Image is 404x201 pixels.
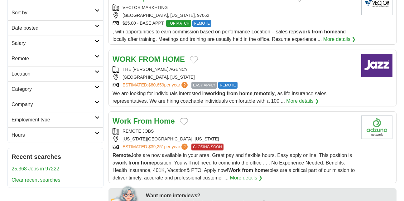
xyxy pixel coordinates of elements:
strong: Work [228,168,241,173]
h2: Category [12,86,95,93]
span: CLOSING SOON [191,144,224,150]
a: WORK FROM HOME [113,55,185,63]
a: Date posted [8,20,103,36]
div: [GEOGRAPHIC_DATA], [US_STATE], 97062 [113,12,356,19]
strong: FROM [138,55,161,63]
span: $80,659 [148,82,164,87]
strong: HOME [162,55,185,63]
a: VECTOR MARKETING [123,5,168,10]
strong: from [128,160,140,165]
a: ESTIMATED:$39,251per year? [123,144,189,150]
span: TOP MATCH [166,20,191,27]
strong: WORK [113,55,136,63]
span: Jobs are now available in your area. Great pay and flexible hours. Easy apply online. This positi... [113,153,355,180]
strong: From [133,117,152,125]
a: Sort by [8,5,103,20]
a: Company [8,97,103,112]
a: Hours [8,127,103,143]
div: [GEOGRAPHIC_DATA], [US_STATE] [113,74,356,81]
strong: Work [113,117,131,125]
div: THE [PERSON_NAME] AGENCY [113,66,356,73]
h2: Remote [12,55,95,62]
span: EASY APPLY [191,82,217,89]
img: Company logo [361,115,392,139]
a: Remote [8,51,103,66]
strong: from [242,168,253,173]
div: [US_STATE][GEOGRAPHIC_DATA], [US_STATE] [113,136,356,142]
strong: remotely [254,91,275,96]
span: REMOTE [218,82,237,89]
h2: Recent searches [12,152,99,161]
strong: work [299,29,310,34]
span: REMOTE [192,20,211,27]
strong: home [324,29,338,34]
h2: Employment type [12,116,95,124]
span: $39,251 [148,144,164,149]
strong: from [227,91,238,96]
strong: working [206,91,225,96]
img: Company logo [361,54,392,77]
span: We are looking for individuals interested in , , as life insurance sales representatives. We are ... [113,91,326,104]
a: More details ❯ [230,174,263,182]
h2: Location [12,70,95,78]
strong: Home [154,117,175,125]
strong: from [312,29,323,34]
h2: Sort by [12,9,95,17]
span: , with opportunities to earn commission based on performance Location – sales reps and locally af... [113,29,346,42]
h2: Salary [12,40,95,47]
span: ? [181,144,188,150]
span: ? [181,82,188,88]
a: Location [8,66,103,81]
a: Salary [8,36,103,51]
strong: home [239,91,252,96]
a: Employment type [8,112,103,127]
a: Work From Home [113,117,175,125]
div: REMOTE JOBS [113,128,356,135]
button: Add to favorite jobs [190,56,198,64]
button: Add to favorite jobs [180,118,188,125]
strong: Remote [113,153,131,158]
h2: Company [12,101,95,108]
strong: home [141,160,154,165]
h2: Date posted [12,24,95,32]
div: $25.00 - BASE APPT [113,20,356,27]
a: More details ❯ [323,36,356,43]
strong: work [115,160,127,165]
div: Want more interviews? [146,192,393,199]
a: 25,368 Jobs in 97222 [12,166,59,171]
h2: Hours [12,131,95,139]
a: Clear recent searches [12,177,60,183]
a: Category [8,81,103,97]
a: More details ❯ [286,97,319,105]
strong: home [254,168,268,173]
a: ESTIMATED:$80,659per year? [123,82,189,89]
